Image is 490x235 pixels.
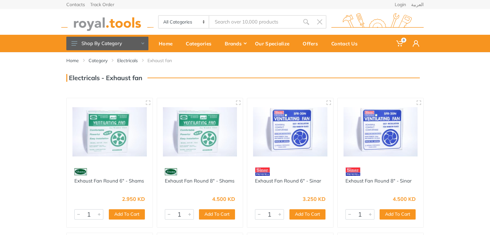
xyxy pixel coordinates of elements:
[344,104,418,160] img: Royal Tools - Exhaust Fan Round 8
[159,16,209,28] select: Category
[66,37,148,50] button: Shop By Category
[345,178,411,184] a: Exhaust Fan Round 8" - Sinar
[89,57,108,64] a: Category
[117,57,138,64] a: Electricals
[122,196,145,202] div: 2.950 KD
[147,57,182,64] li: Exhaust fan
[163,104,237,160] img: Royal Tools - Exhaust Fan Round 8
[327,37,366,50] div: Contact Us
[250,35,298,52] a: Our Specialize
[154,37,181,50] div: Home
[74,166,87,177] img: 9.webp
[66,2,85,7] a: Contacts
[109,209,145,220] button: Add To Cart
[74,178,144,184] a: Exhaust Fan Round 6" - Shams
[289,209,325,220] button: Add To Cart
[72,104,147,160] img: Royal Tools - Exhaust Fan Round 6
[255,166,270,177] img: 10.webp
[327,35,366,52] a: Contact Us
[380,209,416,220] button: Add To Cart
[66,57,424,64] nav: breadcrumb
[298,35,327,52] a: Offers
[298,37,327,50] div: Offers
[199,209,235,220] button: Add To Cart
[212,196,235,202] div: 4.500 KD
[66,57,79,64] a: Home
[253,104,327,160] img: Royal Tools - Exhaust Fan Round 6
[220,37,250,50] div: Brands
[395,2,406,7] a: Login
[393,196,416,202] div: 4.500 KD
[255,178,321,184] a: Exhaust Fan Round 6" - Sinar
[411,2,424,7] a: العربية
[165,166,177,177] img: 9.webp
[181,35,220,52] a: Categories
[181,37,220,50] div: Categories
[392,35,408,52] a: 0
[345,166,361,177] img: 10.webp
[209,15,299,29] input: Site search
[61,13,154,31] img: royal.tools Logo
[331,13,424,31] img: royal.tools Logo
[401,38,406,42] span: 0
[303,196,325,202] div: 3.250 KD
[165,178,234,184] a: Exhaust Fan Round 8" - Shams
[66,74,142,82] h3: Electricals - Exhaust fan
[90,2,114,7] a: Track Order
[154,35,181,52] a: Home
[250,37,298,50] div: Our Specialize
